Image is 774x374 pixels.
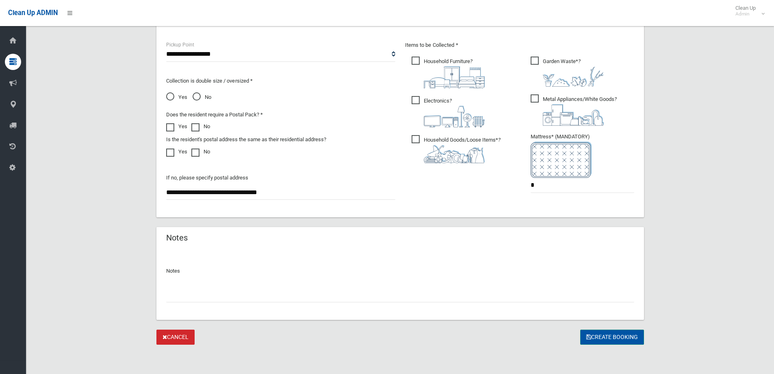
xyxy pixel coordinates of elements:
label: Yes [166,147,187,157]
label: No [191,147,210,157]
label: Is the resident's postal address the same as their residential address? [166,135,326,144]
span: Household Furniture [412,57,485,88]
span: Metal Appliances/White Goods [531,94,617,126]
img: 394712a680b73dbc3d2a6a3a7ffe5a07.png [424,106,485,127]
header: Notes [156,230,197,246]
img: b13cc3517677393f34c0a387616ef184.png [424,145,485,163]
i: ? [543,58,604,87]
span: Mattress* (MANDATORY) [531,133,634,178]
label: No [191,122,210,131]
img: e7408bece873d2c1783593a074e5cb2f.png [531,142,592,178]
span: Clean Up ADMIN [8,9,58,17]
label: Does the resident require a Postal Pack? * [166,110,263,120]
a: Cancel [156,330,195,345]
i: ? [543,96,617,126]
label: If no, please specify postal address [166,173,248,183]
img: 36c1b0289cb1767239cdd3de9e694f19.png [543,104,604,126]
img: aa9efdbe659d29b613fca23ba79d85cb.png [424,66,485,88]
span: No [193,92,211,102]
span: Electronics [412,96,485,127]
button: Create Booking [580,330,644,345]
p: Items to be Collected * [405,40,634,50]
img: 4fd8a5c772b2c999c83690221e5242e0.png [543,66,604,87]
span: Household Goods/Loose Items* [412,135,501,163]
i: ? [424,137,501,163]
span: Clean Up [731,5,764,17]
p: Notes [166,266,634,276]
label: Yes [166,122,187,131]
i: ? [424,98,485,127]
small: Admin [735,11,756,17]
span: Garden Waste* [531,57,604,87]
i: ? [424,58,485,88]
span: Yes [166,92,187,102]
p: Collection is double size / oversized * [166,76,395,86]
